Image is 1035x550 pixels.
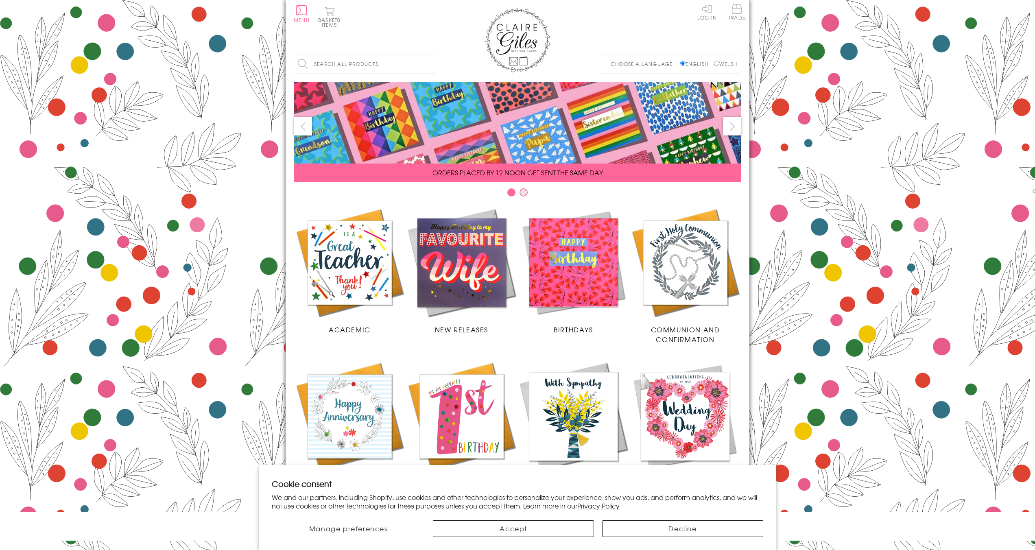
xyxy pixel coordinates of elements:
[602,520,763,537] button: Decline
[322,16,341,28] span: 0 items
[611,60,679,68] p: Choose a language:
[728,4,745,20] span: Trade
[714,60,737,68] label: Welsh
[272,520,425,537] button: Manage preferences
[507,188,515,196] button: Carousel Page 1 (Current Slide)
[294,207,406,334] a: Academic
[428,55,436,73] input: Search
[294,188,741,201] div: Carousel Pagination
[485,8,550,72] img: Claire Giles Greetings Cards
[723,117,741,135] button: next
[435,325,488,334] span: New Releases
[294,5,310,22] button: Menu
[309,524,388,533] span: Manage preferences
[272,493,763,510] p: We and our partners, including Shopify, use cookies and other technologies to personalize your ex...
[294,55,436,73] input: Search all products
[433,520,594,537] button: Accept
[577,501,620,511] a: Privacy Policy
[728,4,745,22] a: Trade
[294,360,406,488] a: Anniversary
[432,168,603,177] span: ORDERS PLACED BY 12 NOON GET SENT THE SAME DAY
[318,7,341,27] button: Basket0 items
[680,60,712,68] label: English
[406,360,517,488] a: Age Cards
[651,325,720,344] span: Communion and Confirmation
[272,478,763,489] h2: Cookie consent
[629,360,741,488] a: Wedding Occasions
[517,207,629,334] a: Birthdays
[294,16,310,24] span: Menu
[714,61,719,66] input: Welsh
[329,325,371,334] span: Academic
[520,188,528,196] button: Carousel Page 2
[406,207,517,334] a: New Releases
[697,4,717,20] a: Log In
[554,325,593,334] span: Birthdays
[629,207,741,344] a: Communion and Confirmation
[517,360,629,488] a: Sympathy
[680,61,686,66] input: English
[294,117,312,135] button: prev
